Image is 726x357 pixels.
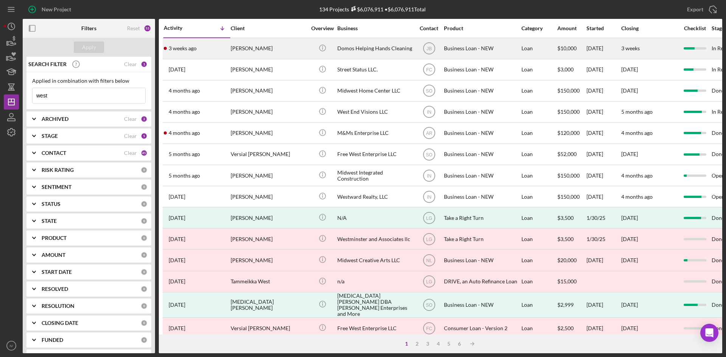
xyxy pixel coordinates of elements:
[444,293,520,317] div: Business Loan - NEW
[621,45,640,51] time: 3 weeks
[231,272,306,292] div: Tammeikka West
[23,2,79,17] button: New Project
[231,102,306,122] div: [PERSON_NAME]
[337,318,413,338] div: Free West Enterprise LLC
[42,303,74,309] b: RESOLUTION
[32,78,146,84] div: Applied in combination with filters below
[521,208,557,228] div: Loan
[426,67,432,73] text: FC
[586,187,621,207] div: [DATE]
[521,229,557,249] div: Loan
[319,6,426,12] div: 134 Projects • $6,076,911 Total
[141,337,147,343] div: 0
[521,39,557,59] div: Loan
[557,172,580,179] span: $150,000
[169,236,185,242] time: 2025-01-30 04:05
[401,341,412,347] div: 1
[521,250,557,270] div: Loan
[337,229,413,249] div: Westminster and Associates llc
[557,193,580,200] span: $150,000
[521,165,557,185] div: Loan
[412,341,422,347] div: 2
[337,272,413,292] div: n/a
[621,193,653,200] time: 4 months ago
[141,133,147,139] div: 5
[141,167,147,173] div: 0
[444,341,454,347] div: 5
[521,318,557,338] div: Loan
[586,60,621,80] div: [DATE]
[169,302,185,308] time: 2024-10-23 18:26
[521,60,557,80] div: Loan
[42,218,57,224] b: STATE
[231,187,306,207] div: [PERSON_NAME]
[42,269,72,275] b: START DATE
[141,201,147,207] div: 0
[426,152,432,157] text: SO
[124,133,137,139] div: Clear
[557,229,586,249] div: $3,500
[231,25,306,31] div: Client
[426,236,432,242] text: LG
[557,87,580,94] span: $150,000
[42,286,68,292] b: RESOLVED
[557,272,586,292] div: $15,000
[444,123,520,143] div: Business Loan - NEW
[169,88,200,94] time: 2025-05-14 21:53
[521,25,557,31] div: Category
[169,109,200,115] time: 2025-05-02 03:16
[433,341,444,347] div: 4
[521,293,557,317] div: Loan
[231,39,306,59] div: [PERSON_NAME]
[557,25,586,31] div: Amount
[621,25,678,31] div: Closing
[124,150,137,156] div: Clear
[521,187,557,207] div: Loan
[621,66,638,73] time: [DATE]
[141,116,147,122] div: 2
[521,123,557,143] div: Loan
[231,293,306,317] div: [MEDICAL_DATA][PERSON_NAME]
[164,25,197,31] div: Activity
[141,303,147,309] div: 0
[586,123,621,143] div: [DATE]
[169,45,197,51] time: 2025-08-12 16:41
[557,108,580,115] span: $150,000
[557,151,577,157] span: $52,000
[141,150,147,156] div: 45
[337,208,413,228] div: N/A
[42,201,60,207] b: STATUS
[169,325,185,331] time: 2024-10-20 14:21
[426,279,432,284] text: LG
[141,269,147,275] div: 0
[426,302,432,308] text: SO
[557,66,574,73] span: $3,000
[444,187,520,207] div: Business Loan - NEW
[444,272,520,292] div: DRIVE, an Auto Refinance Loan
[521,81,557,101] div: Loan
[231,81,306,101] div: [PERSON_NAME]
[621,236,638,242] time: [DATE]
[586,293,621,317] div: [DATE]
[124,116,137,122] div: Clear
[426,88,432,94] text: SO
[426,326,432,331] text: FC
[169,151,200,157] time: 2025-04-08 02:07
[557,45,577,51] span: $10,000
[586,81,621,101] div: [DATE]
[124,61,137,67] div: Clear
[427,110,431,115] text: IN
[586,165,621,185] div: [DATE]
[621,87,638,94] time: [DATE]
[700,324,718,342] div: Open Intercom Messenger
[427,173,431,178] text: IN
[586,318,621,338] div: [DATE]
[231,208,306,228] div: [PERSON_NAME]
[231,318,306,338] div: Versial [PERSON_NAME]
[74,42,104,53] button: Apply
[426,46,431,51] text: JB
[557,318,586,338] div: $2,500
[42,320,78,326] b: CLOSING DATE
[141,252,147,258] div: 0
[169,66,185,73] time: 2025-06-27 18:30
